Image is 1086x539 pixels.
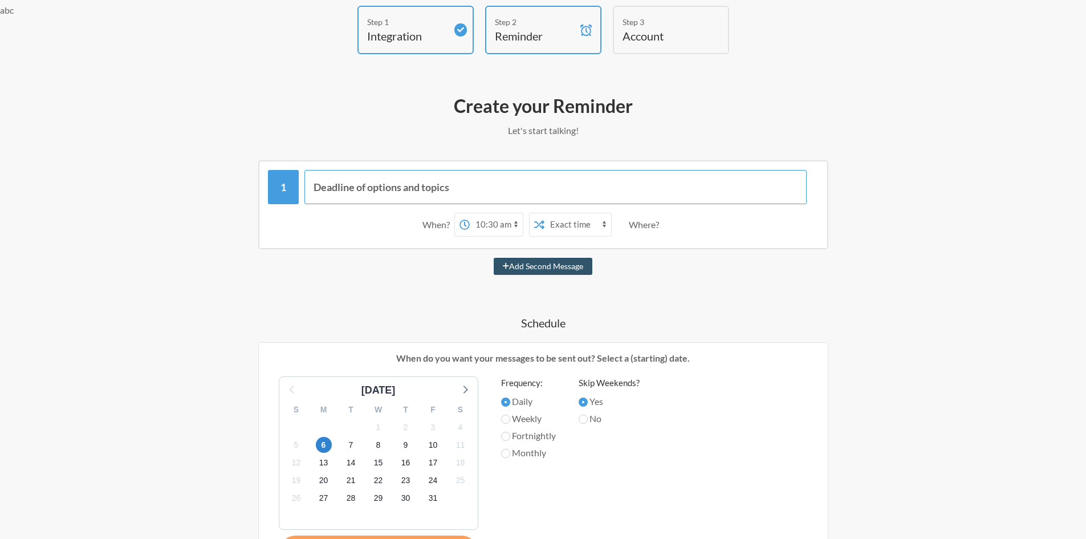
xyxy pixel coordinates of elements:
div: Step 3 [623,16,702,28]
div: W [365,401,392,419]
span: Thursday, November 20, 2025 [316,473,332,489]
input: Daily [501,398,510,407]
label: No [579,412,640,425]
label: Frequency: [501,376,556,390]
span: Saturday, November 22, 2025 [371,473,387,489]
span: Thursday, November 6, 2025 [316,437,332,453]
span: Wednesday, November 12, 2025 [288,455,304,471]
span: Saturday, November 1, 2025 [371,419,387,435]
h4: Account [623,28,702,44]
span: Tuesday, November 4, 2025 [453,419,469,435]
span: Monday, November 24, 2025 [425,473,441,489]
input: Fortnightly [501,432,510,441]
span: Friday, November 28, 2025 [343,491,359,506]
span: Wednesday, November 26, 2025 [288,491,304,506]
span: Saturday, November 15, 2025 [371,455,387,471]
input: Yes [579,398,588,407]
div: S [447,401,474,419]
input: No [579,415,588,424]
label: Skip Weekends? [579,376,640,390]
span: Friday, November 21, 2025 [343,473,359,489]
div: M [310,401,337,419]
span: Sunday, November 2, 2025 [398,419,414,435]
input: Message [304,170,807,204]
span: Tuesday, November 25, 2025 [453,473,469,489]
p: When do you want your messages to be sent out? Select a (starting) date. [267,351,819,365]
span: Sunday, November 16, 2025 [398,455,414,471]
span: Sunday, November 23, 2025 [398,473,414,489]
span: Monday, November 3, 2025 [425,419,441,435]
div: Where? [629,213,664,237]
span: Tuesday, November 11, 2025 [453,437,469,453]
p: Let's start talking! [213,124,874,137]
label: Yes [579,395,640,408]
span: Tuesday, November 18, 2025 [453,455,469,471]
span: Friday, November 14, 2025 [343,455,359,471]
button: Add Second Message [494,258,592,275]
h4: Reminder [495,28,575,44]
span: Saturday, November 29, 2025 [371,491,387,506]
span: Thursday, November 27, 2025 [316,491,332,506]
h4: Integration [367,28,447,44]
span: Wednesday, November 5, 2025 [288,437,304,453]
label: Monthly [501,446,556,460]
div: [DATE] [357,383,400,398]
span: Saturday, November 8, 2025 [371,437,387,453]
label: Weekly [501,412,556,425]
div: Step 1 [367,16,447,28]
input: Monthly [501,449,510,458]
div: S [283,401,310,419]
span: Monday, November 17, 2025 [425,455,441,471]
input: Weekly [501,415,510,424]
span: Monday, December 1, 2025 [425,491,441,506]
h4: Schedule [213,315,874,331]
span: Sunday, November 30, 2025 [398,491,414,506]
label: Fortnightly [501,429,556,443]
div: Step 2 [495,16,575,28]
span: Thursday, November 13, 2025 [316,455,332,471]
label: Daily [501,395,556,408]
div: When? [422,213,454,237]
span: Monday, November 10, 2025 [425,437,441,453]
span: Sunday, November 9, 2025 [398,437,414,453]
div: F [420,401,447,419]
span: Wednesday, November 19, 2025 [288,473,304,489]
span: Friday, November 7, 2025 [343,437,359,453]
div: T [337,401,365,419]
h2: Create your Reminder [213,94,874,118]
div: T [392,401,420,419]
